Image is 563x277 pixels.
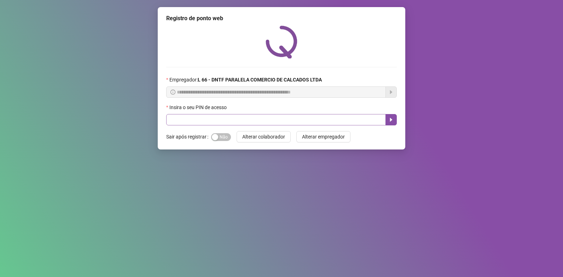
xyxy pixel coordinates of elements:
[302,133,345,141] span: Alterar empregador
[266,26,297,58] img: QRPoint
[166,103,231,111] label: Insira o seu PIN de acesso
[242,133,285,141] span: Alterar colaborador
[166,14,397,23] div: Registro de ponto web
[237,131,291,142] button: Alterar colaborador
[198,77,322,83] strong: L 66 - DNTF PARALELA COMERCIO DE CALCADOS LTDA
[166,131,211,142] label: Sair após registrar
[169,76,322,84] span: Empregador :
[296,131,350,142] button: Alterar empregador
[170,90,175,95] span: info-circle
[388,117,394,123] span: caret-right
